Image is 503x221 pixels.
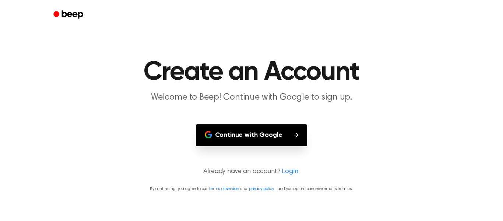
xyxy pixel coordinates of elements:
[110,91,393,104] p: Welcome to Beep! Continue with Google to sign up.
[282,167,298,177] a: Login
[9,186,494,192] p: By continuing, you agree to our and , and you opt in to receive emails from us.
[9,167,494,177] p: Already have an account?
[209,187,238,191] a: terms of service
[63,59,440,86] h1: Create an Account
[196,124,307,146] button: Continue with Google
[249,187,274,191] a: privacy policy
[48,8,90,22] a: Beep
